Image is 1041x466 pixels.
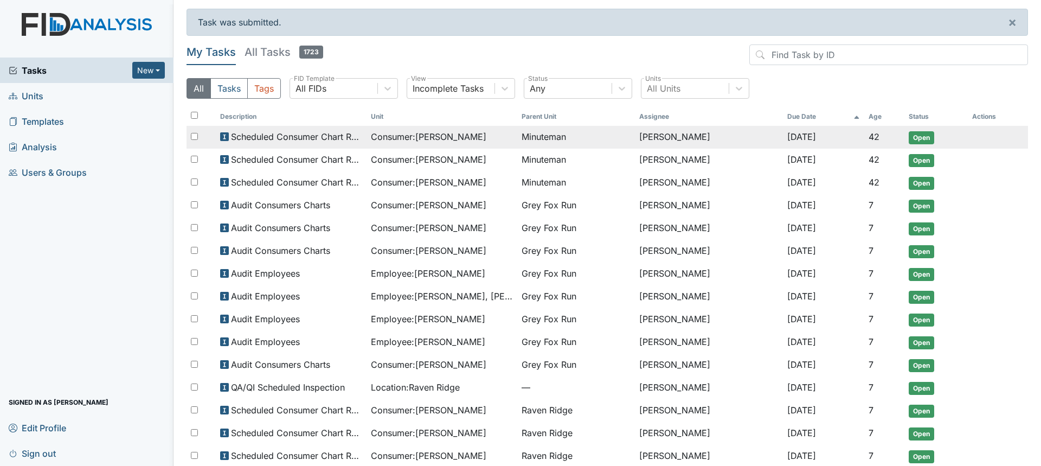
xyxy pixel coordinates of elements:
span: [DATE] [787,427,816,438]
span: Consumer : [PERSON_NAME] [371,244,486,257]
span: Consumer : [PERSON_NAME] [371,153,486,166]
div: All Units [647,82,680,95]
span: Scheduled Consumer Chart Review [231,130,362,143]
input: Toggle All Rows Selected [191,112,198,119]
span: Consumer : [PERSON_NAME] [371,130,486,143]
th: Toggle SortBy [367,107,517,126]
span: Open [909,268,934,281]
span: Grey Fox Run [522,290,576,303]
span: Location : Raven Ridge [371,381,460,394]
span: Audit Employees [231,290,300,303]
span: 42 [869,177,879,188]
span: Signed in as [PERSON_NAME] [9,394,108,411]
span: Audit Employees [231,335,300,348]
span: Employee : [PERSON_NAME], [PERSON_NAME] [371,290,513,303]
span: Audit Consumers Charts [231,244,330,257]
td: [PERSON_NAME] [635,285,783,308]
span: Scheduled Consumer Chart Review [231,176,362,189]
span: Audit Employees [231,267,300,280]
span: Consumer : [PERSON_NAME] [371,221,486,234]
th: Toggle SortBy [216,107,367,126]
td: [PERSON_NAME] [635,126,783,149]
span: Grey Fox Run [522,244,576,257]
span: [DATE] [787,131,816,142]
span: Audit Consumers Charts [231,358,330,371]
span: 7 [869,268,873,279]
span: Grey Fox Run [522,358,576,371]
td: [PERSON_NAME] [635,376,783,399]
span: 7 [869,382,873,393]
span: Users & Groups [9,164,87,181]
span: Open [909,131,934,144]
span: Consumer : [PERSON_NAME] [371,199,486,212]
span: 7 [869,245,873,256]
span: Units [9,87,43,104]
span: Sign out [9,445,56,462]
span: Open [909,200,934,213]
span: [DATE] [787,245,816,256]
span: × [1008,14,1017,30]
h5: All Tasks [245,44,323,60]
button: Tags [247,78,281,99]
span: Consumer : [PERSON_NAME] [371,449,486,462]
div: All FIDs [295,82,326,95]
span: [DATE] [787,450,816,461]
span: Open [909,405,934,418]
button: Tasks [210,78,248,99]
span: Grey Fox Run [522,199,576,212]
td: [PERSON_NAME] [635,263,783,285]
span: Raven Ridge [522,404,573,417]
td: [PERSON_NAME] [635,308,783,331]
span: Open [909,450,934,463]
th: Toggle SortBy [517,107,635,126]
span: [DATE] [787,291,816,302]
span: 42 [869,154,879,165]
span: [DATE] [787,177,816,188]
span: Open [909,427,934,441]
span: Open [909,222,934,235]
span: Consumer : [PERSON_NAME] [371,426,486,439]
span: 7 [869,222,873,233]
span: 7 [869,405,873,416]
span: Open [909,359,934,372]
td: [PERSON_NAME] [635,149,783,171]
span: Templates [9,113,64,130]
td: [PERSON_NAME] [635,240,783,263]
div: Any [530,82,545,95]
span: Audit Consumers Charts [231,199,330,212]
span: Open [909,245,934,258]
span: Audit Employees [231,312,300,325]
span: [DATE] [787,405,816,416]
span: 7 [869,291,873,302]
span: QA/QI Scheduled Inspection [231,381,345,394]
th: Toggle SortBy [904,107,968,126]
th: Assignee [635,107,783,126]
button: All [187,78,211,99]
span: Edit Profile [9,419,66,436]
td: [PERSON_NAME] [635,194,783,217]
span: [DATE] [787,359,816,370]
span: Audit Consumers Charts [231,221,330,234]
td: [PERSON_NAME] [635,171,783,194]
span: 42 [869,131,879,142]
span: Open [909,314,934,327]
h5: My Tasks [187,44,236,60]
span: Raven Ridge [522,426,573,439]
span: Grey Fox Run [522,267,576,280]
td: [PERSON_NAME] [635,422,783,445]
th: Actions [968,107,1022,126]
span: [DATE] [787,336,816,347]
span: 7 [869,450,873,461]
td: [PERSON_NAME] [635,399,783,422]
a: Tasks [9,64,132,77]
span: Open [909,177,934,190]
span: Scheduled Consumer Chart Review [231,153,362,166]
span: Raven Ridge [522,449,573,462]
span: Grey Fox Run [522,221,576,234]
span: [DATE] [787,382,816,393]
td: [PERSON_NAME] [635,217,783,240]
div: Type filter [187,78,281,99]
button: New [132,62,165,79]
th: Toggle SortBy [783,107,864,126]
